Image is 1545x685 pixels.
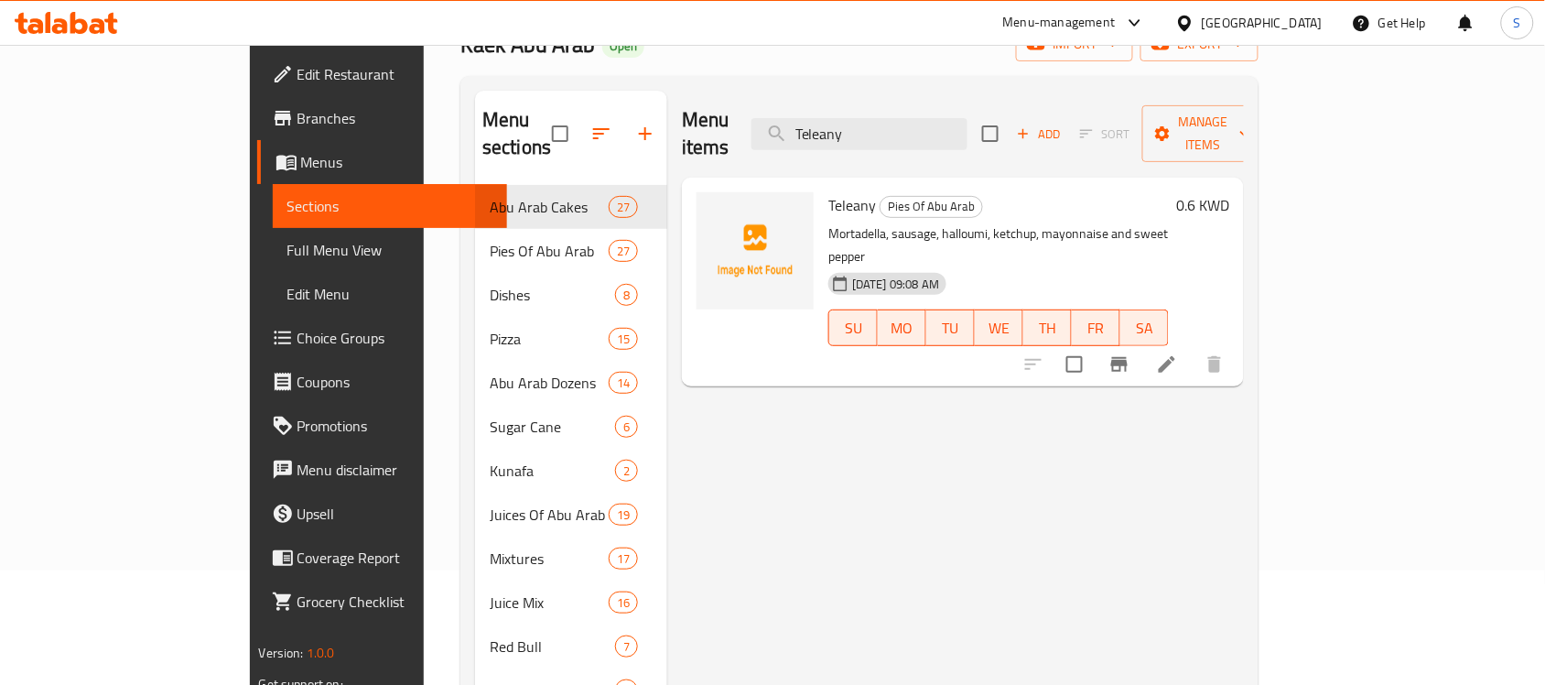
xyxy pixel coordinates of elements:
span: Upsell [297,503,493,525]
span: 7 [616,638,637,656]
div: Abu Arab Dozens14 [475,361,667,405]
span: Open [602,38,644,54]
div: Kunafa2 [475,449,667,493]
span: Grocery Checklist [297,591,493,613]
h2: Menu items [682,106,729,161]
span: 19 [610,506,637,524]
div: items [609,240,638,262]
span: SA [1128,315,1161,342]
span: Select all sections [541,114,579,153]
span: Kunafa [490,460,615,482]
span: 8 [616,287,637,304]
div: items [609,196,638,218]
span: 14 [610,375,637,392]
button: TU [926,310,975,346]
span: 27 [610,199,637,216]
span: TU [934,315,967,342]
button: WE [975,310,1023,346]
span: 6 [616,419,637,436]
div: Red Bull7 [475,625,667,669]
span: 2 [616,462,637,480]
span: Manage items [1157,111,1250,157]
span: Teleany [828,191,876,219]
button: Branch-specific-item [1097,342,1141,386]
span: Full Menu View [287,239,493,261]
a: Coverage Report [257,536,508,580]
span: Branches [297,107,493,129]
span: 15 [610,331,637,348]
span: SU [837,315,870,342]
div: items [615,460,638,482]
h2: Menu sections [482,106,552,161]
img: Teleany [697,192,814,310]
div: Mixtures17 [475,537,667,581]
div: Open [602,36,644,58]
span: Menu disclaimer [297,459,493,481]
span: Dishes [490,284,615,306]
span: Pizza [490,328,609,350]
a: Sections [273,184,508,228]
a: Menus [257,140,508,184]
span: Abu Arab Dozens [490,372,609,394]
span: 17 [610,550,637,568]
span: Sort sections [579,112,623,156]
div: Pies Of Abu Arab [880,196,983,218]
span: Select section [971,114,1010,153]
div: items [615,416,638,438]
div: items [609,592,638,614]
div: Pies Of Abu Arab27 [475,229,667,273]
div: Sugar Cane [490,416,615,438]
div: Dishes8 [475,273,667,317]
span: TH [1031,315,1064,342]
div: items [609,548,638,570]
div: items [609,328,638,350]
div: items [609,504,638,526]
a: Menu disclaimer [257,448,508,492]
span: Sections [287,195,493,217]
span: export [1155,33,1244,56]
a: Edit Menu [273,272,508,316]
span: [DATE] 09:08 AM [845,276,946,293]
div: items [615,636,638,658]
span: import [1031,33,1118,56]
button: Manage items [1142,105,1265,162]
span: FR [1079,315,1113,342]
span: Coverage Report [297,547,493,569]
span: Juice Mix [490,592,609,614]
button: MO [878,310,926,346]
span: 27 [610,243,637,260]
a: Edit Restaurant [257,52,508,96]
span: 16 [610,594,637,612]
div: [GEOGRAPHIC_DATA] [1202,13,1323,33]
span: Edit Menu [287,283,493,305]
button: SU [828,310,878,346]
span: Select section first [1068,120,1142,148]
a: Choice Groups [257,316,508,360]
span: Add item [1010,120,1068,148]
span: Pies Of Abu Arab [881,196,982,217]
span: Coupons [297,371,493,393]
a: Grocery Checklist [257,580,508,624]
button: SA [1120,310,1169,346]
div: Abu Arab Cakes27 [475,185,667,229]
div: items [615,284,638,306]
span: MO [885,315,919,342]
a: Branches [257,96,508,140]
div: Red Bull [490,636,615,658]
span: Pies Of Abu Arab [490,240,609,262]
a: Upsell [257,492,508,536]
span: Promotions [297,415,493,437]
div: Pizza15 [475,317,667,361]
div: Juices Of Abu Arab [490,504,609,526]
div: Juice Mix16 [475,581,667,625]
span: Edit Restaurant [297,63,493,85]
div: Menu-management [1003,12,1116,34]
span: WE [982,315,1016,342]
div: Sugar Cane6 [475,405,667,449]
button: Add [1010,120,1068,148]
button: Add section [623,112,667,156]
